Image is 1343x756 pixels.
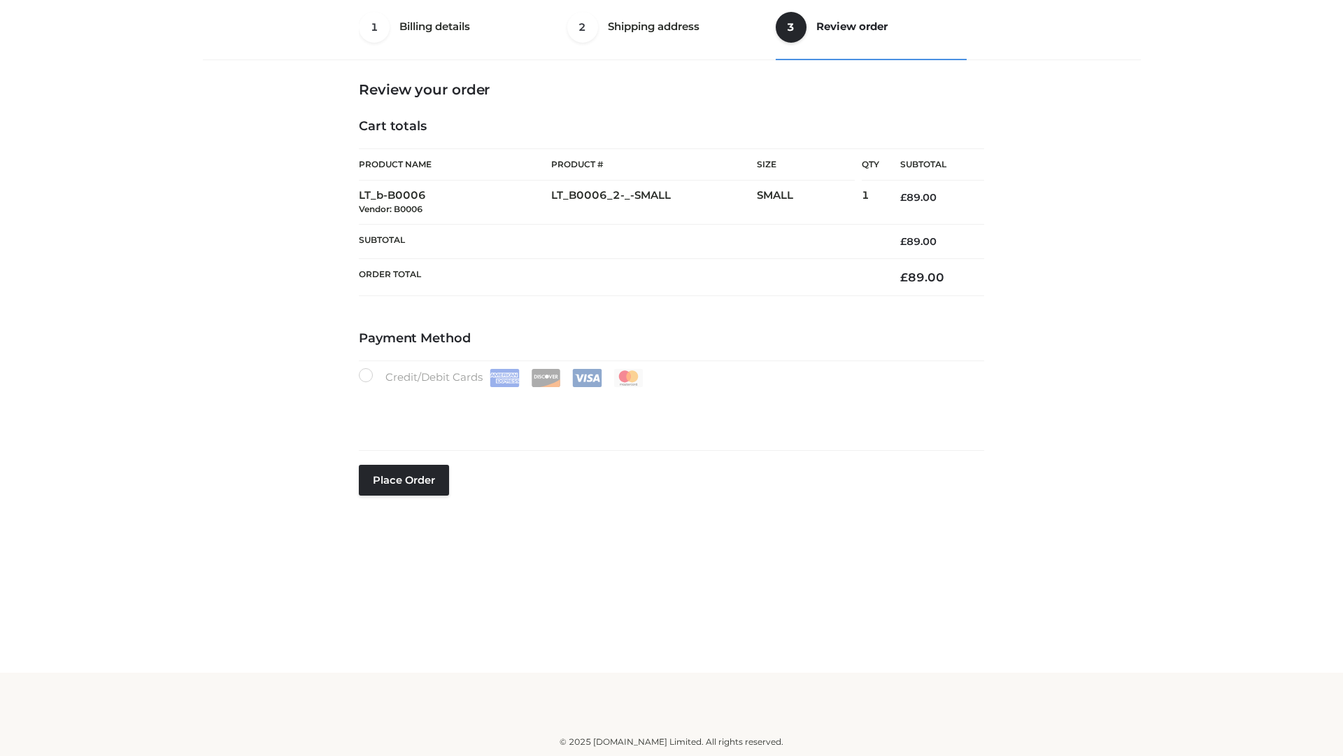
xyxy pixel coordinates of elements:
span: £ [900,235,907,248]
bdi: 89.00 [900,270,944,284]
span: £ [900,191,907,204]
label: Credit/Debit Cards [359,368,645,387]
th: Size [757,149,855,181]
small: Vendor: B0006 [359,204,422,214]
h4: Payment Method [359,331,984,346]
th: Subtotal [359,224,879,258]
img: Visa [572,369,602,387]
button: Place order [359,465,449,496]
td: LT_B0006_2-_-SMALL [551,181,757,225]
div: © 2025 [DOMAIN_NAME] Limited. All rights reserved. [208,735,1135,749]
img: Amex [490,369,520,387]
bdi: 89.00 [900,235,937,248]
th: Product # [551,148,757,181]
h4: Cart totals [359,119,984,134]
span: £ [900,270,908,284]
iframe: Secure payment input frame [356,384,981,435]
img: Mastercard [613,369,644,387]
img: Discover [531,369,561,387]
td: LT_b-B0006 [359,181,551,225]
td: 1 [862,181,879,225]
th: Qty [862,148,879,181]
td: SMALL [757,181,862,225]
th: Subtotal [879,149,984,181]
bdi: 89.00 [900,191,937,204]
th: Product Name [359,148,551,181]
h3: Review your order [359,81,984,98]
th: Order Total [359,259,879,296]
